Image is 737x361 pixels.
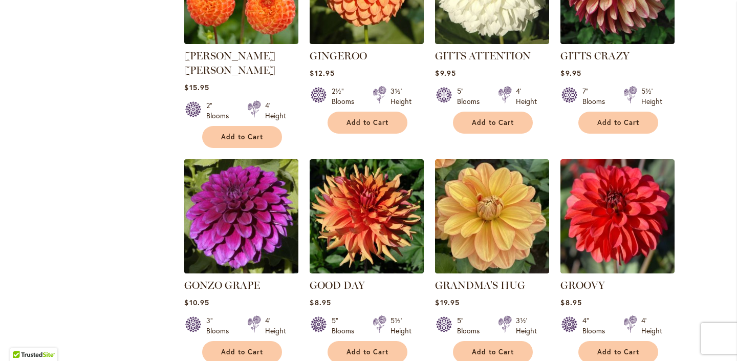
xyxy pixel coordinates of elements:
div: 4' Height [641,315,662,336]
img: GRANDMA'S HUG [435,159,549,273]
a: GITTS ATTENTION [435,36,549,46]
a: [PERSON_NAME] [PERSON_NAME] [184,50,275,76]
div: 3½' Height [391,86,411,107]
div: 4" Blooms [582,315,611,336]
div: 4' Height [265,100,286,121]
span: Add to Cart [221,348,263,356]
a: GITTS CRAZY [560,50,630,62]
a: GOOD DAY [310,279,365,291]
a: Gitts Crazy [560,36,675,46]
a: GROOVY [560,266,675,275]
span: $12.95 [310,68,334,78]
span: Add to Cart [597,348,639,356]
span: Add to Cart [472,118,514,127]
div: 2½" Blooms [332,86,360,107]
span: $9.95 [560,68,581,78]
div: 5" Blooms [457,86,486,107]
img: GONZO GRAPE [182,156,301,276]
a: GRANDMA'S HUG [435,266,549,275]
a: GONZO GRAPE [184,279,260,291]
button: Add to Cart [202,126,282,148]
div: 2" Blooms [206,100,235,121]
span: Add to Cart [221,133,263,141]
iframe: Launch Accessibility Center [8,325,36,353]
span: $9.95 [435,68,456,78]
div: 5" Blooms [457,315,486,336]
div: 4' Height [516,86,537,107]
span: Add to Cart [472,348,514,356]
span: $8.95 [310,298,331,307]
div: 3" Blooms [206,315,235,336]
span: Add to Cart [346,348,388,356]
span: $19.95 [435,298,459,307]
a: GINGEROO [310,50,367,62]
span: $8.95 [560,298,581,307]
img: GROOVY [560,159,675,273]
div: 5½' Height [641,86,662,107]
a: GRANDMA'S HUG [435,279,525,291]
div: 5" Blooms [332,315,360,336]
a: GOOD DAY [310,266,424,275]
a: GITTS ATTENTION [435,50,531,62]
a: GINGER WILLO [184,36,298,46]
a: GROOVY [560,279,605,291]
span: $15.95 [184,82,209,92]
button: Add to Cart [328,112,407,134]
a: GINGEROO [310,36,424,46]
span: Add to Cart [597,118,639,127]
a: GONZO GRAPE [184,266,298,275]
img: GOOD DAY [310,159,424,273]
span: Add to Cart [346,118,388,127]
div: 5½' Height [391,315,411,336]
div: 7" Blooms [582,86,611,107]
button: Add to Cart [578,112,658,134]
button: Add to Cart [453,112,533,134]
span: $10.95 [184,298,209,307]
div: 4' Height [265,315,286,336]
div: 3½' Height [516,315,537,336]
